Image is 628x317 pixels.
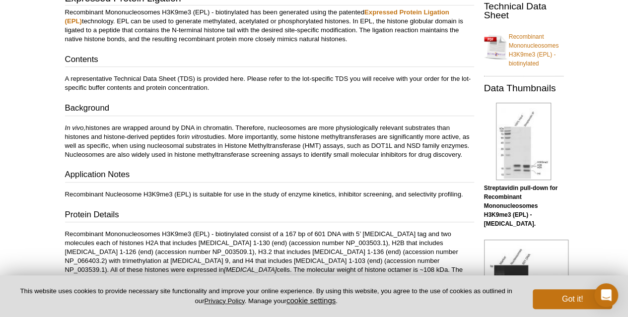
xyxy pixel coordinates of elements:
h3: Background [65,102,474,116]
h3: Application Notes [65,169,474,183]
p: histones are wrapped around by DNA in chromatin. Therefore, nucleosomes are more physiologically ... [65,124,474,159]
h3: Contents [65,54,474,67]
img: Recombinant Mononucleosomes H3K9me3 (EPL) - biotin, DNA gel. [484,240,568,317]
h2: Technical Data Sheet [484,2,563,20]
a: Expressed Protein Ligation (EPL) [65,8,449,25]
p: Recombinant Nucleosome H3K9me3 (EPL) is suitable for use in the study of enzyme kinetics, inhibit... [65,190,474,199]
p: A representative Technical Data Sheet (TDS) is provided here. Please refer to the lot-specific TD... [65,74,474,92]
div: Open Intercom Messenger [594,283,618,307]
i: In vivo, [65,124,86,131]
img: Streptavidin pull-down for Recombinant Mononucleosomes H3K9me3 (EPL) - biotin. [496,103,551,180]
i: in vitro [185,133,204,140]
b: Streptavidin pull-down for Recombinant Mononucleosomes H3K9me3 (EPL) - [MEDICAL_DATA]. [484,185,558,227]
a: Recombinant Mononucleosomes H3K9me3 (EPL) - biotinylated [484,26,563,68]
button: Got it! [533,289,612,309]
p: Recombinant Mononucleosomes H3K9me3 (EPL) - biotinylated has been generated using the patented te... [65,8,474,44]
button: cookie settings [286,296,336,305]
i: [MEDICAL_DATA] [224,266,277,273]
h3: Protein Details [65,209,474,223]
h2: Data Thumbnails [484,84,563,93]
p: This website uses cookies to provide necessary site functionality and improve your online experie... [16,287,516,306]
a: Privacy Policy [204,297,244,305]
p: Recombinant Mononucleosomes H3K9me3 (EPL) - biotinylated consist of a 167 bp of 601 DNA with 5’ [... [65,230,474,301]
